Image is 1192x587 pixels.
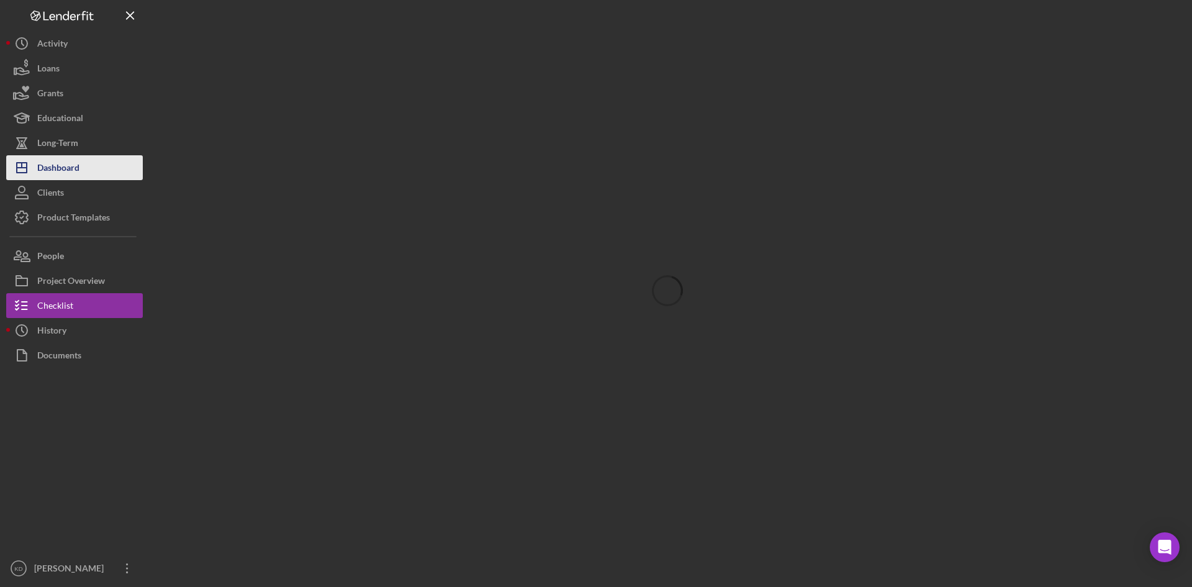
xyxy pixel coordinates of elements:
div: Activity [37,31,68,59]
button: Educational [6,106,143,130]
div: Educational [37,106,83,134]
button: Grants [6,81,143,106]
button: Dashboard [6,155,143,180]
text: KD [14,565,22,572]
button: Activity [6,31,143,56]
button: People [6,243,143,268]
button: KD[PERSON_NAME] [6,556,143,581]
button: Loans [6,56,143,81]
div: Long-Term [37,130,78,158]
div: Open Intercom Messenger [1150,532,1180,562]
button: History [6,318,143,343]
div: Clients [37,180,64,208]
div: Product Templates [37,205,110,233]
div: History [37,318,66,346]
button: Long-Term [6,130,143,155]
button: Project Overview [6,268,143,293]
div: Project Overview [37,268,105,296]
div: Dashboard [37,155,79,183]
div: Loans [37,56,60,84]
button: Documents [6,343,143,368]
div: Documents [37,343,81,371]
button: Clients [6,180,143,205]
div: [PERSON_NAME] [31,556,112,584]
div: People [37,243,64,271]
button: Product Templates [6,205,143,230]
div: Grants [37,81,63,109]
div: Checklist [37,293,73,321]
button: Checklist [6,293,143,318]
